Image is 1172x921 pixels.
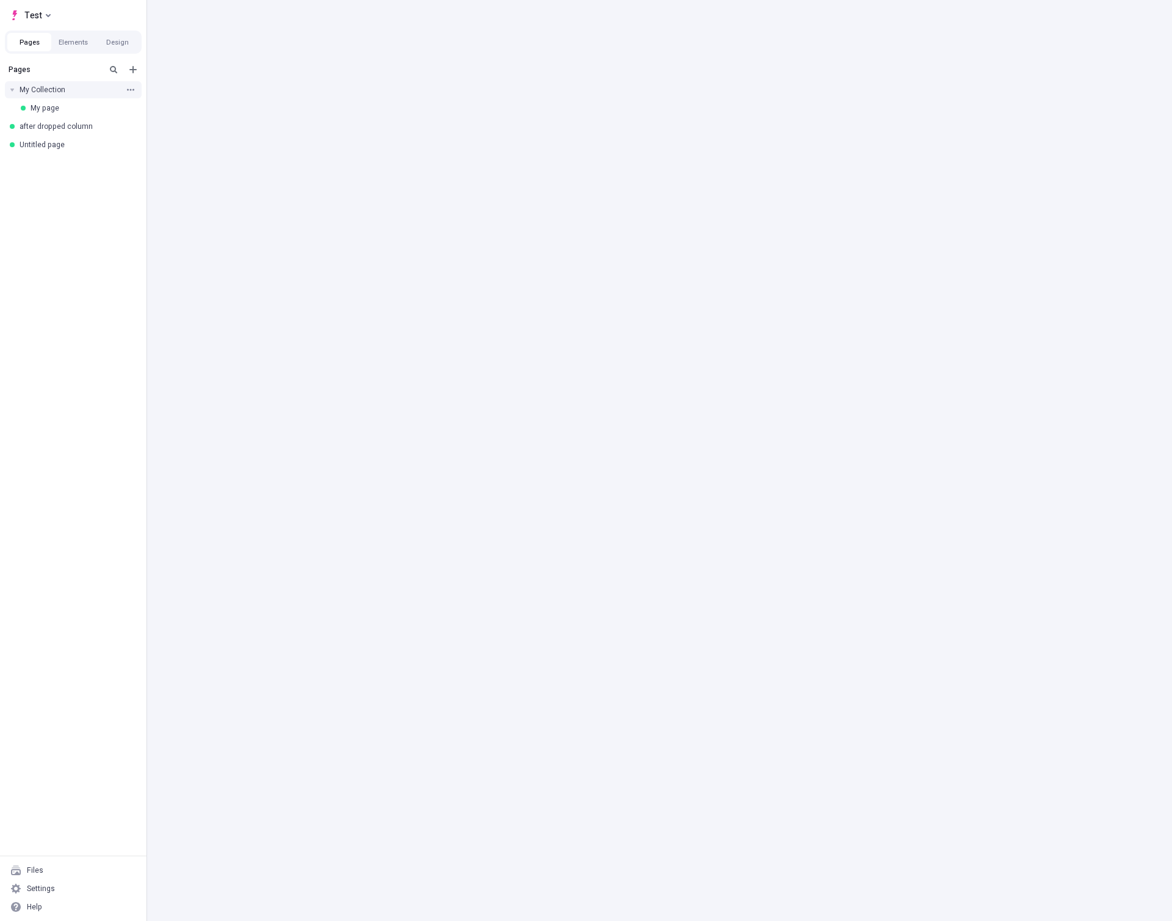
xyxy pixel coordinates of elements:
[27,884,55,894] div: Settings
[24,8,42,23] span: Test
[20,85,120,95] div: My Collection
[20,140,132,150] div: Untitled page
[9,65,101,75] div: Pages
[27,865,43,875] div: Files
[27,902,42,912] div: Help
[5,6,56,24] button: Select site
[51,33,95,51] button: Elements
[95,33,139,51] button: Design
[31,103,132,113] div: My page
[20,122,132,131] div: after dropped column
[7,33,51,51] button: Pages
[126,62,140,77] button: Add new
